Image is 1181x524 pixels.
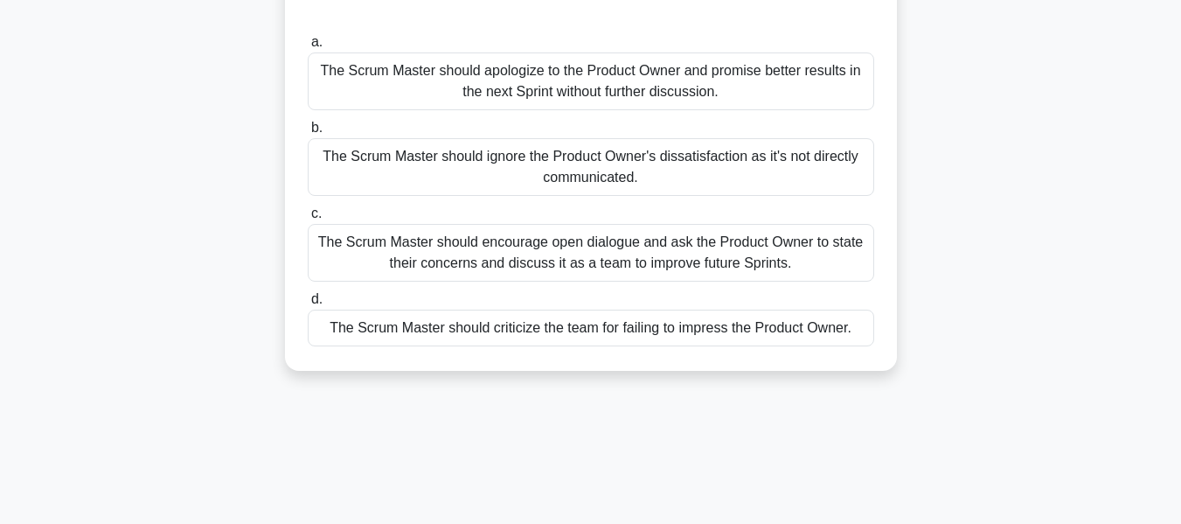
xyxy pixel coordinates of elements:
span: c. [311,206,322,220]
div: The Scrum Master should ignore the Product Owner's dissatisfaction as it's not directly communica... [308,138,874,196]
span: a. [311,34,323,49]
div: The Scrum Master should apologize to the Product Owner and promise better results in the next Spr... [308,52,874,110]
div: The Scrum Master should encourage open dialogue and ask the Product Owner to state their concerns... [308,224,874,282]
span: b. [311,120,323,135]
span: d. [311,291,323,306]
div: The Scrum Master should criticize the team for failing to impress the Product Owner. [308,310,874,346]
